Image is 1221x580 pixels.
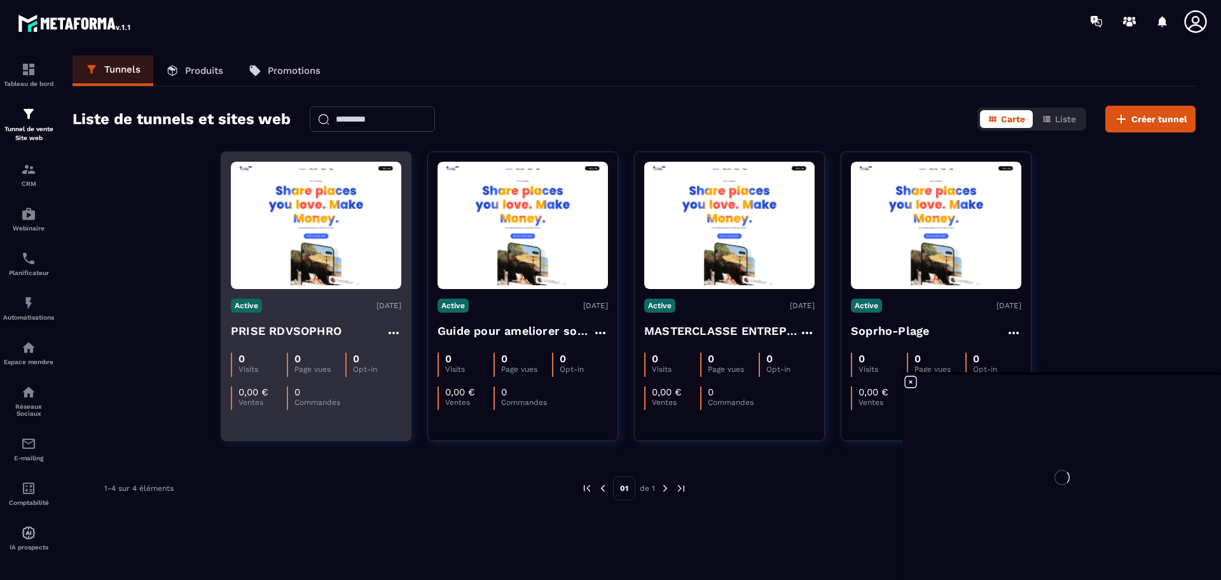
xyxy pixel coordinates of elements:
p: Commandes [294,398,343,407]
img: image [438,166,608,286]
p: 0 [708,386,714,398]
p: Active [851,299,882,313]
p: Tableau de bord [3,80,54,87]
a: automationsautomationsAutomatisations [3,286,54,330]
p: Visits [652,365,700,374]
a: Promotions [236,55,333,86]
img: image [851,166,1021,286]
p: Page vues [294,365,345,374]
p: Webinaire [3,225,54,232]
p: CRM [3,180,54,187]
p: [DATE] [583,301,608,310]
img: image [231,166,401,286]
h2: Liste de tunnels et sites web [72,106,291,132]
span: Carte [1001,114,1025,124]
p: 0,00 € [859,386,888,398]
img: automations [21,206,36,222]
img: next [659,483,671,494]
p: 0,00 € [445,386,475,398]
span: Liste [1055,114,1076,124]
p: [DATE] [997,301,1021,310]
p: Ventes [238,398,287,407]
p: 0,00 € [238,386,268,398]
p: 0,00 € [652,386,682,398]
p: IA prospects [3,544,54,551]
p: Réseaux Sociaux [3,403,54,417]
p: Visits [238,365,287,374]
button: Carte [980,110,1033,128]
span: Créer tunnel [1131,113,1187,125]
p: Page vues [501,365,551,374]
p: E-mailing [3,455,54,462]
p: Espace membre [3,358,54,365]
p: Page vues [708,365,758,374]
a: formationformationTunnel de vente Site web [3,97,54,152]
img: image [644,166,815,286]
p: [DATE] [790,301,815,310]
a: social-networksocial-networkRéseaux Sociaux [3,375,54,427]
img: next [675,483,687,494]
img: formation [21,162,36,177]
p: Automatisations [3,314,54,321]
p: 0 [294,386,300,398]
p: Commandes [501,398,549,407]
img: automations [21,525,36,541]
p: Visits [859,365,907,374]
h4: MASTERCLASSE ENTREPRENEUR [644,322,799,340]
a: automationsautomationsWebinaire [3,197,54,241]
p: 0 [560,353,566,365]
p: Planificateur [3,269,54,276]
p: Opt-in [973,365,1021,374]
img: automations [21,340,36,355]
p: 0 [501,353,507,365]
p: Tunnels [104,64,141,75]
p: 01 [613,476,635,500]
p: [DATE] [376,301,401,310]
p: Commandes [708,398,756,407]
p: Active [231,299,262,313]
p: Opt-in [560,365,608,374]
img: email [21,436,36,451]
p: 0 [501,386,507,398]
img: logo [18,11,132,34]
a: automationsautomationsEspace membre [3,330,54,375]
img: formation [21,62,36,77]
p: 0 [973,353,979,365]
a: formationformationTableau de bord [3,52,54,97]
p: Produits [185,65,223,76]
p: 0 [652,353,658,365]
p: 0 [445,353,452,365]
a: Produits [153,55,236,86]
img: scheduler [21,251,36,266]
button: Créer tunnel [1105,106,1196,132]
p: 0 [238,353,245,365]
p: Promotions [268,65,321,76]
p: Opt-in [766,365,815,374]
p: 0 [914,353,921,365]
p: 0 [859,353,865,365]
p: 0 [294,353,301,365]
img: automations [21,295,36,311]
p: 0 [708,353,714,365]
h4: Soprho-Plage [851,322,929,340]
img: social-network [21,385,36,400]
p: Ventes [859,398,907,407]
p: Tunnel de vente Site web [3,125,54,143]
p: 1-4 sur 4 éléments [104,484,174,493]
p: 0 [766,353,773,365]
a: schedulerschedulerPlanificateur [3,241,54,286]
img: prev [597,483,609,494]
a: accountantaccountantComptabilité [3,471,54,516]
p: Active [438,299,469,313]
h4: Guide pour ameliorer son sommeil [438,322,593,340]
h4: PRISE RDVSOPHRO [231,322,341,340]
p: Visits [445,365,493,374]
p: Opt-in [353,365,401,374]
p: 0 [353,353,359,365]
p: Page vues [914,365,965,374]
p: Comptabilité [3,499,54,506]
img: accountant [21,481,36,496]
p: Active [644,299,675,313]
a: Tunnels [72,55,153,86]
img: prev [581,483,593,494]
